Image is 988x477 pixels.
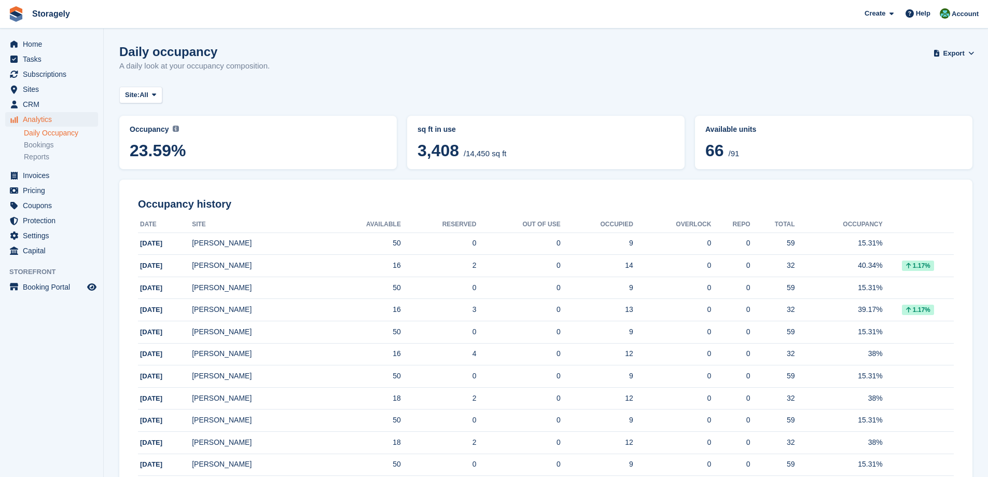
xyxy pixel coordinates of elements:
[795,410,883,432] td: 15.31%
[192,454,324,476] td: [PERSON_NAME]
[952,9,979,19] span: Account
[633,304,711,315] div: 0
[24,128,98,138] a: Daily Occupancy
[140,394,162,402] span: [DATE]
[477,216,561,233] th: Out of Use
[130,125,169,133] span: Occupancy
[561,348,633,359] div: 12
[23,183,85,198] span: Pricing
[23,280,85,294] span: Booking Portal
[324,387,401,410] td: 18
[140,90,148,100] span: All
[711,260,750,271] div: 0
[401,216,477,233] th: Reserved
[130,141,386,160] span: 23.59%
[5,280,98,294] a: menu
[795,255,883,277] td: 40.34%
[705,141,724,160] span: 66
[750,233,795,255] td: 59
[324,255,401,277] td: 16
[140,262,162,269] span: [DATE]
[140,350,162,358] span: [DATE]
[795,343,883,365] td: 38%
[324,233,401,255] td: 50
[140,284,162,292] span: [DATE]
[477,387,561,410] td: 0
[711,304,750,315] div: 0
[324,277,401,299] td: 50
[464,149,507,158] span: /14,450 sq ft
[324,454,401,476] td: 50
[401,277,477,299] td: 0
[633,260,711,271] div: 0
[795,299,883,321] td: 39.17%
[561,437,633,448] div: 12
[5,243,98,258] a: menu
[8,6,24,22] img: stora-icon-8386f47178a22dfd0bd8f6a31ec36ba5ce8667c1dd55bd0f319d3a0aa187defe.svg
[173,126,179,132] img: icon-info-grey-7440780725fd019a000dd9b08b2336e03edf1995a4989e88bcd33f0948082b44.svg
[5,183,98,198] a: menu
[633,326,711,337] div: 0
[324,432,401,454] td: 18
[711,371,750,381] div: 0
[86,281,98,293] a: Preview store
[192,299,324,321] td: [PERSON_NAME]
[23,198,85,213] span: Coupons
[711,238,750,249] div: 0
[418,124,674,135] abbr: Current breakdown of %{unit} occupied
[192,387,324,410] td: [PERSON_NAME]
[902,261,934,271] div: 1.17%
[5,52,98,66] a: menu
[561,326,633,337] div: 9
[750,299,795,321] td: 32
[477,343,561,365] td: 0
[324,410,401,432] td: 50
[477,255,561,277] td: 0
[324,343,401,365] td: 16
[28,5,74,22] a: Storagely
[324,365,401,388] td: 50
[711,415,750,426] div: 0
[633,348,711,359] div: 0
[23,82,85,97] span: Sites
[865,8,885,19] span: Create
[5,228,98,243] a: menu
[401,233,477,255] td: 0
[192,410,324,432] td: [PERSON_NAME]
[5,37,98,51] a: menu
[140,372,162,380] span: [DATE]
[935,45,972,62] button: Export
[140,460,162,468] span: [DATE]
[192,255,324,277] td: [PERSON_NAME]
[561,282,633,293] div: 9
[140,239,162,247] span: [DATE]
[192,277,324,299] td: [PERSON_NAME]
[324,321,401,344] td: 50
[477,277,561,299] td: 0
[23,228,85,243] span: Settings
[24,140,98,150] a: Bookings
[943,48,965,59] span: Export
[140,439,162,446] span: [DATE]
[916,8,930,19] span: Help
[633,415,711,426] div: 0
[750,321,795,344] td: 59
[5,97,98,112] a: menu
[477,233,561,255] td: 0
[750,343,795,365] td: 32
[119,45,270,59] h1: Daily occupancy
[561,415,633,426] div: 9
[711,326,750,337] div: 0
[192,432,324,454] td: [PERSON_NAME]
[5,82,98,97] a: menu
[477,410,561,432] td: 0
[711,348,750,359] div: 0
[5,213,98,228] a: menu
[125,90,140,100] span: Site:
[418,141,459,160] span: 3,408
[633,282,711,293] div: 0
[561,216,633,233] th: Occupied
[705,125,756,133] span: Available units
[401,321,477,344] td: 0
[192,233,324,255] td: [PERSON_NAME]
